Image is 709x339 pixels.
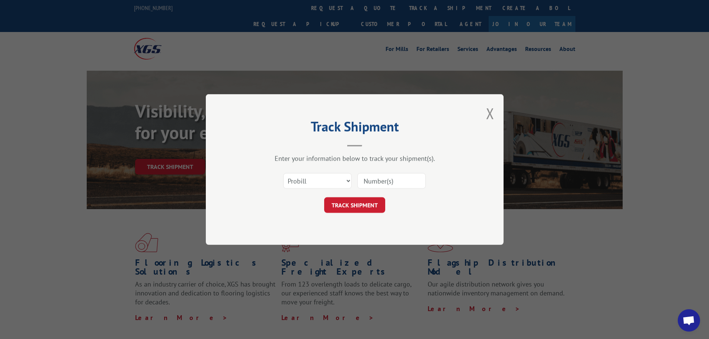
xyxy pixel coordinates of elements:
div: Open chat [678,309,700,332]
button: Close modal [486,103,494,123]
input: Number(s) [357,173,426,189]
button: TRACK SHIPMENT [324,197,385,213]
div: Enter your information below to track your shipment(s). [243,154,466,163]
h2: Track Shipment [243,121,466,135]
